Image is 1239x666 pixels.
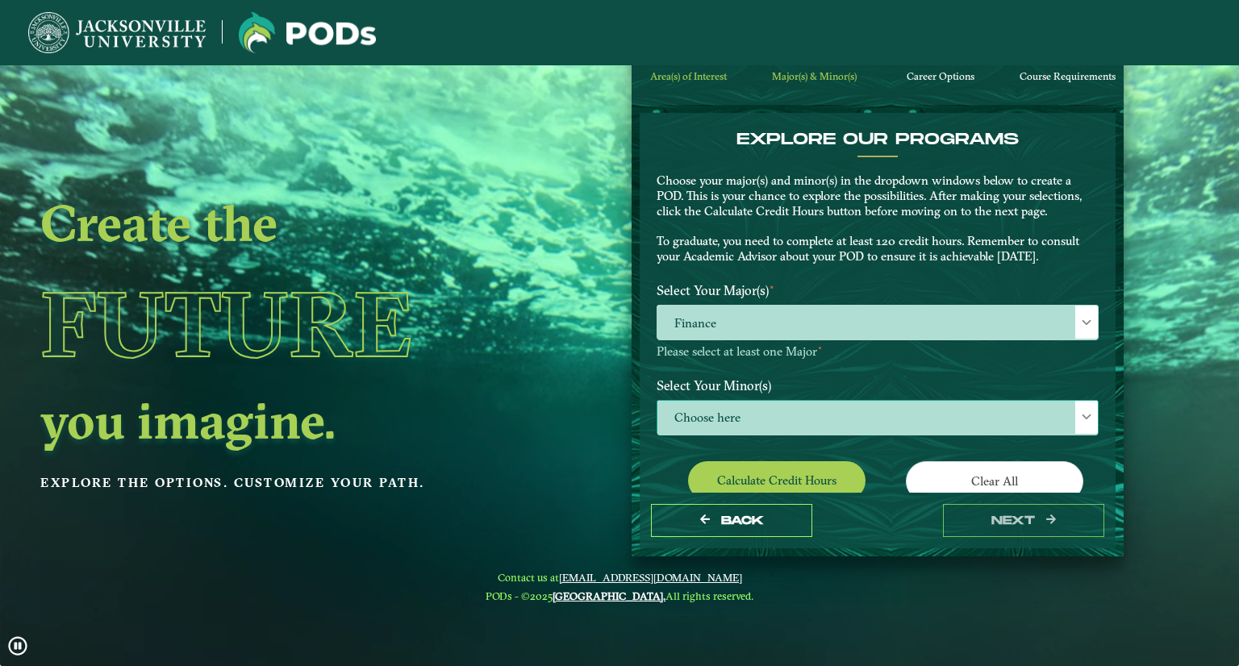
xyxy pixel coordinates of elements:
span: Major(s) & Minor(s) [772,70,857,82]
span: Course Requirements [1020,70,1116,82]
img: Jacksonville University logo [239,12,376,53]
a: [EMAIL_ADDRESS][DOMAIN_NAME] [559,571,742,584]
span: Contact us at [486,571,753,584]
h4: EXPLORE OUR PROGRAMS [657,130,1099,149]
span: Career Options [907,70,974,82]
img: Jacksonville University logo [28,12,206,53]
span: Area(s) of Interest [650,70,727,82]
label: Select Your Major(s) [645,276,1111,306]
button: Back [651,504,812,537]
span: Choose here [657,401,1098,435]
span: PODs - ©2025 All rights reserved. [486,589,753,602]
label: Select Your Minor(s) [645,370,1111,400]
button: Calculate credit hours [688,461,866,499]
h1: Future [40,251,517,398]
h2: you imagine. [40,398,517,443]
a: [GEOGRAPHIC_DATA]. [553,589,665,602]
p: Explore the options. Customize your path. [40,471,517,495]
span: Back [721,514,764,527]
sup: ⋆ [817,342,823,353]
h2: Create the [40,200,517,245]
sup: ⋆ [769,281,775,293]
button: Clear All [906,461,1083,501]
span: Finance [657,306,1098,340]
p: Choose your major(s) and minor(s) in the dropdown windows below to create a POD. This is your cha... [657,173,1099,264]
button: next [943,504,1104,537]
p: Please select at least one Major [657,344,1099,360]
